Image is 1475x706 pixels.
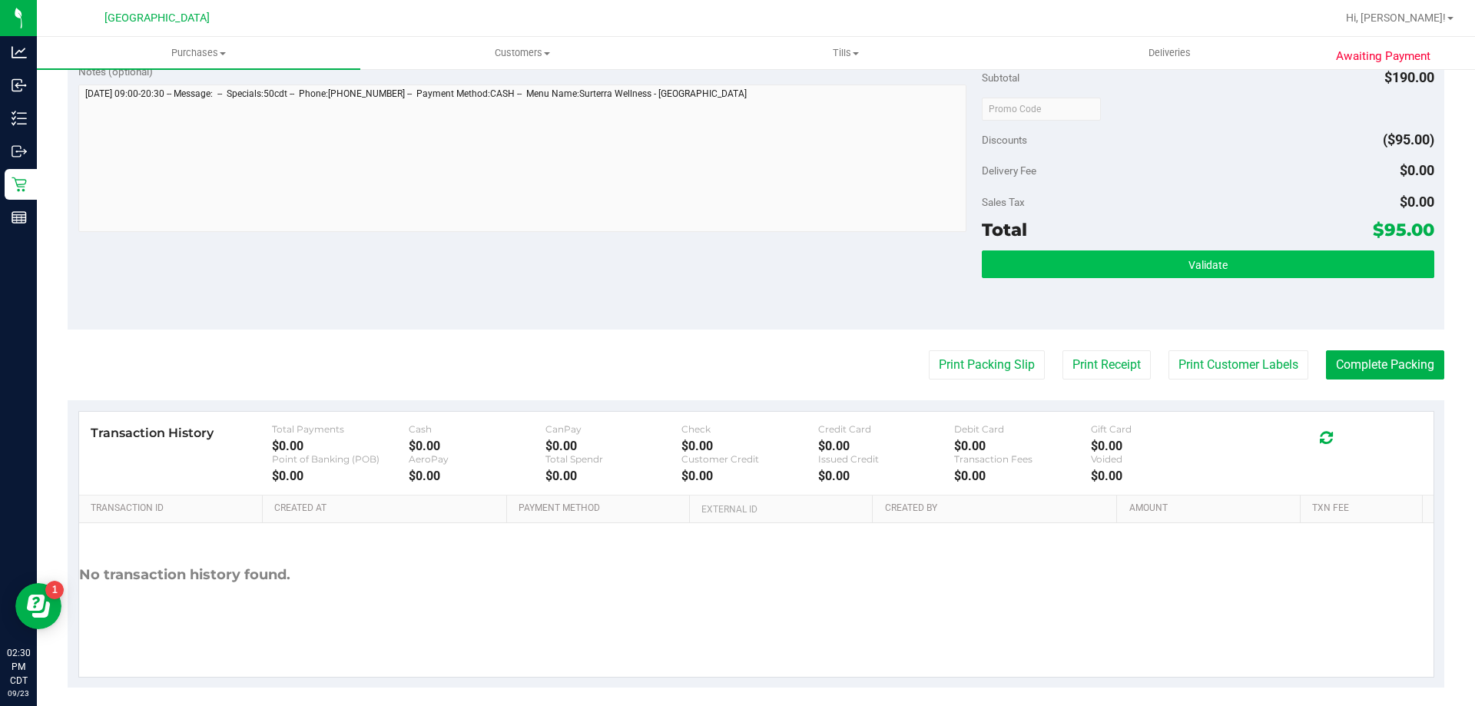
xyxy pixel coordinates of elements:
[1383,131,1434,147] span: ($95.00)
[982,219,1027,240] span: Total
[272,453,409,465] div: Point of Banking (POB)
[409,439,545,453] div: $0.00
[681,469,818,483] div: $0.00
[7,688,30,699] p: 09/23
[1400,194,1434,210] span: $0.00
[91,502,257,515] a: Transaction ID
[684,46,1006,60] span: Tills
[545,439,682,453] div: $0.00
[104,12,210,25] span: [GEOGRAPHIC_DATA]
[1400,162,1434,178] span: $0.00
[1346,12,1446,24] span: Hi, [PERSON_NAME]!
[12,210,27,225] inline-svg: Reports
[12,144,27,159] inline-svg: Outbound
[12,111,27,126] inline-svg: Inventory
[954,439,1091,453] div: $0.00
[1128,46,1211,60] span: Deliveries
[272,439,409,453] div: $0.00
[409,423,545,435] div: Cash
[15,583,61,629] iframe: Resource center
[78,65,153,78] span: Notes (optional)
[1373,219,1434,240] span: $95.00
[37,46,360,60] span: Purchases
[409,453,545,465] div: AeroPay
[954,469,1091,483] div: $0.00
[272,469,409,483] div: $0.00
[360,37,684,69] a: Customers
[1312,502,1416,515] a: Txn Fee
[982,196,1025,208] span: Sales Tax
[12,78,27,93] inline-svg: Inbound
[37,37,360,69] a: Purchases
[1326,350,1444,380] button: Complete Packing
[818,423,955,435] div: Credit Card
[681,423,818,435] div: Check
[982,250,1434,278] button: Validate
[545,453,682,465] div: Total Spendr
[45,581,64,599] iframe: Resource center unread badge
[272,423,409,435] div: Total Payments
[929,350,1045,380] button: Print Packing Slip
[1384,69,1434,85] span: $190.00
[1091,423,1228,435] div: Gift Card
[818,453,955,465] div: Issued Credit
[274,502,500,515] a: Created At
[1188,259,1228,271] span: Validate
[545,469,682,483] div: $0.00
[1129,502,1294,515] a: Amount
[1091,453,1228,465] div: Voided
[545,423,682,435] div: CanPay
[681,439,818,453] div: $0.00
[7,646,30,688] p: 02:30 PM CDT
[689,496,872,523] th: External ID
[361,46,683,60] span: Customers
[885,502,1111,515] a: Created By
[684,37,1007,69] a: Tills
[818,439,955,453] div: $0.00
[818,469,955,483] div: $0.00
[982,126,1027,154] span: Discounts
[982,71,1019,84] span: Subtotal
[519,502,684,515] a: Payment Method
[1336,48,1430,65] span: Awaiting Payment
[954,453,1091,465] div: Transaction Fees
[982,98,1101,121] input: Promo Code
[1062,350,1151,380] button: Print Receipt
[409,469,545,483] div: $0.00
[1091,439,1228,453] div: $0.00
[1008,37,1331,69] a: Deliveries
[1168,350,1308,380] button: Print Customer Labels
[1091,469,1228,483] div: $0.00
[79,523,290,627] div: No transaction history found.
[681,453,818,465] div: Customer Credit
[982,164,1036,177] span: Delivery Fee
[954,423,1091,435] div: Debit Card
[12,177,27,192] inline-svg: Retail
[12,45,27,60] inline-svg: Analytics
